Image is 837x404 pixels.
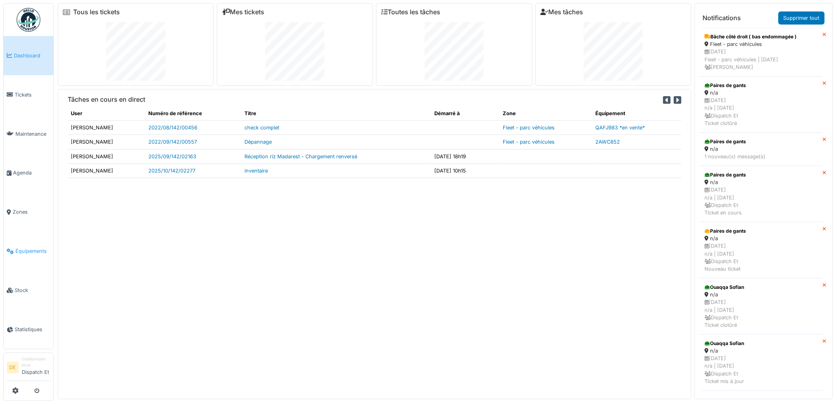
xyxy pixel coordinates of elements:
[68,121,145,135] td: [PERSON_NAME]
[15,91,50,99] span: Tickets
[68,96,145,103] h6: Tâches en cours en direct
[700,278,823,334] a: Ouaqqa Sofian n/a [DATE]n/a | [DATE] Dispatch EtTicket clotûré
[700,222,823,278] a: Paires de gants n/a [DATE]n/a | [DATE] Dispatch EtNouveau ticket
[700,334,823,391] a: Ouaqqa Sofian n/a [DATE]n/a | [DATE] Dispatch EtTicket mis à jour
[148,168,195,174] a: 2025/10/142/02277
[17,8,40,32] img: Badge_color-CXgf-gQk.svg
[596,139,620,145] a: 2AWC852
[705,171,818,178] div: Paires de gants
[705,355,818,385] div: [DATE] n/a | [DATE] Dispatch Et Ticket mis à jour
[705,347,818,355] div: n/a
[244,139,272,145] a: Dépannage
[68,163,145,178] td: [PERSON_NAME]
[7,362,19,374] li: DE
[22,356,50,368] div: Gestionnaire local
[705,33,818,40] div: Bâche côté droit ( bas endommagée )
[705,298,818,329] div: [DATE] n/a | [DATE] Dispatch Et Ticket clotûré
[4,231,53,271] a: Équipements
[596,125,645,131] a: QAFJ983 *en vente*
[541,8,583,16] a: Mes tâches
[15,286,50,294] span: Stock
[700,166,823,222] a: Paires de gants n/a [DATE]n/a | [DATE] Dispatch EtTicket en cours
[14,52,50,59] span: Dashboard
[705,228,818,235] div: Paires de gants
[73,8,120,16] a: Tous les tickets
[4,36,53,75] a: Dashboard
[703,14,741,22] h6: Notifications
[15,247,50,255] span: Équipements
[148,154,196,159] a: 2025/09/142/02163
[71,110,82,116] span: translation missing: fr.shared.user
[4,271,53,310] a: Stock
[241,106,432,121] th: Titre
[148,139,197,145] a: 2022/09/142/00557
[705,178,818,186] div: n/a
[705,138,818,145] div: Paires de gants
[244,154,357,159] a: Réception riz Madarest - Chargement renversé
[700,133,823,166] a: Paires de gants n/a 1 nouveau(x) message(s)
[705,82,818,89] div: Paires de gants
[222,8,264,16] a: Mes tickets
[705,89,818,97] div: n/a
[4,114,53,154] a: Maintenance
[15,130,50,138] span: Maintenance
[705,48,818,71] div: [DATE] Fleet - parc véhicules | [DATE] [PERSON_NAME]
[68,135,145,149] td: [PERSON_NAME]
[705,186,818,216] div: [DATE] n/a | [DATE] Dispatch Et Ticket en cours
[148,125,197,131] a: 2022/08/142/00456
[68,149,145,163] td: [PERSON_NAME]
[432,106,500,121] th: Démarré à
[4,154,53,193] a: Agenda
[503,139,555,145] a: Fleet - parc véhicules
[705,40,818,48] div: Fleet - parc véhicules
[705,235,818,242] div: n/a
[4,193,53,232] a: Zones
[381,8,440,16] a: Toutes les tâches
[15,326,50,333] span: Statistiques
[700,28,823,76] a: Bâche côté droit ( bas endommagée ) Fleet - parc véhicules [DATE]Fleet - parc véhicules | [DATE] ...
[22,356,50,379] li: Dispatch Et
[778,11,825,25] a: Supprimer tout
[13,208,50,216] span: Zones
[503,125,555,131] a: Fleet - parc véhicules
[500,106,593,121] th: Zone
[244,168,268,174] a: inventaire
[705,340,818,347] div: Ouaqqa Sofian
[13,169,50,176] span: Agenda
[705,145,818,153] div: n/a
[432,163,500,178] td: [DATE] 10h15
[705,242,818,273] div: [DATE] n/a | [DATE] Dispatch Et Nouveau ticket
[7,356,50,381] a: DE Gestionnaire localDispatch Et
[432,149,500,163] td: [DATE] 18h19
[244,125,279,131] a: check complet
[700,76,823,133] a: Paires de gants n/a [DATE]n/a | [DATE] Dispatch EtTicket clotûré
[593,106,682,121] th: Équipement
[705,291,818,298] div: n/a
[705,97,818,127] div: [DATE] n/a | [DATE] Dispatch Et Ticket clotûré
[705,284,818,291] div: Ouaqqa Sofian
[705,153,818,160] div: 1 nouveau(x) message(s)
[4,75,53,114] a: Tickets
[4,310,53,349] a: Statistiques
[145,106,241,121] th: Numéro de référence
